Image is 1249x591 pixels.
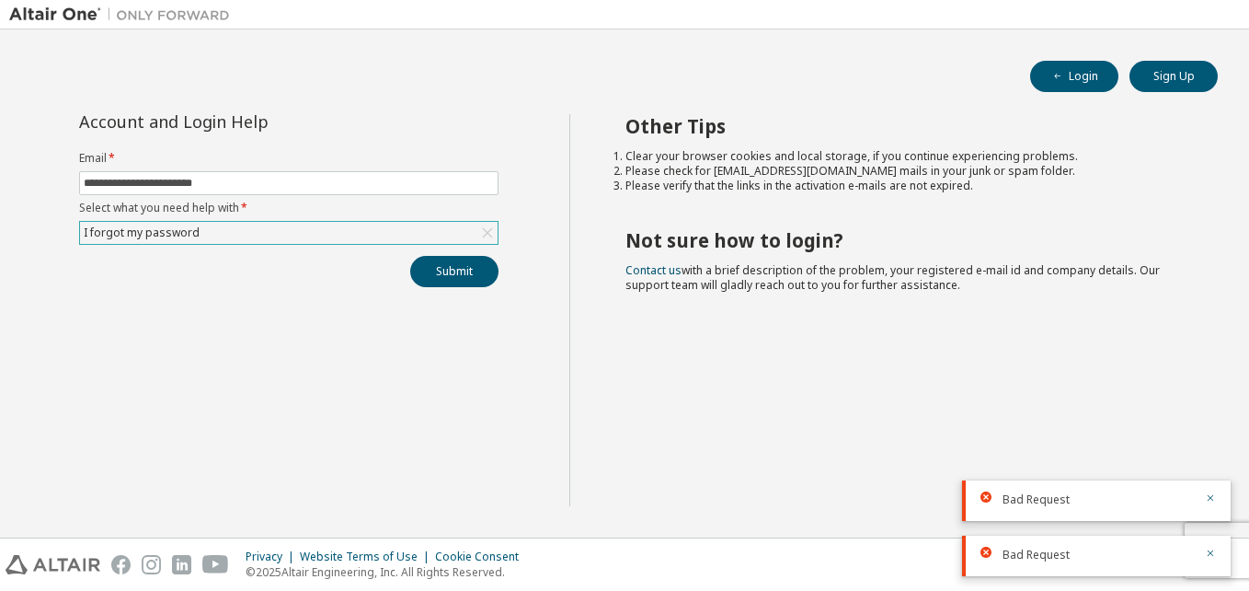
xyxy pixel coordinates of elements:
li: Clear your browser cookies and local storage, if you continue experiencing problems. [625,149,1186,164]
img: youtube.svg [202,555,229,574]
div: Website Terms of Use [300,550,435,564]
img: altair_logo.svg [6,555,100,574]
a: Contact us [625,262,682,278]
h2: Not sure how to login? [625,228,1186,252]
div: Privacy [246,550,300,564]
img: instagram.svg [142,555,161,574]
img: Altair One [9,6,239,24]
div: I forgot my password [80,222,498,244]
button: Submit [410,256,498,287]
img: linkedin.svg [172,555,191,574]
button: Login [1030,61,1118,92]
p: © 2025 Altair Engineering, Inc. All Rights Reserved. [246,564,530,580]
button: Sign Up [1129,61,1218,92]
span: Bad Request [1003,548,1070,562]
label: Email [79,151,498,166]
div: Cookie Consent [435,550,530,564]
div: Account and Login Help [79,114,415,129]
span: Bad Request [1003,492,1070,507]
img: facebook.svg [111,555,131,574]
label: Select what you need help with [79,201,498,215]
li: Please check for [EMAIL_ADDRESS][DOMAIN_NAME] mails in your junk or spam folder. [625,164,1186,179]
span: with a brief description of the problem, your registered e-mail id and company details. Our suppo... [625,262,1160,293]
h2: Other Tips [625,114,1186,138]
div: I forgot my password [81,223,202,243]
li: Please verify that the links in the activation e-mails are not expired. [625,179,1186,193]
